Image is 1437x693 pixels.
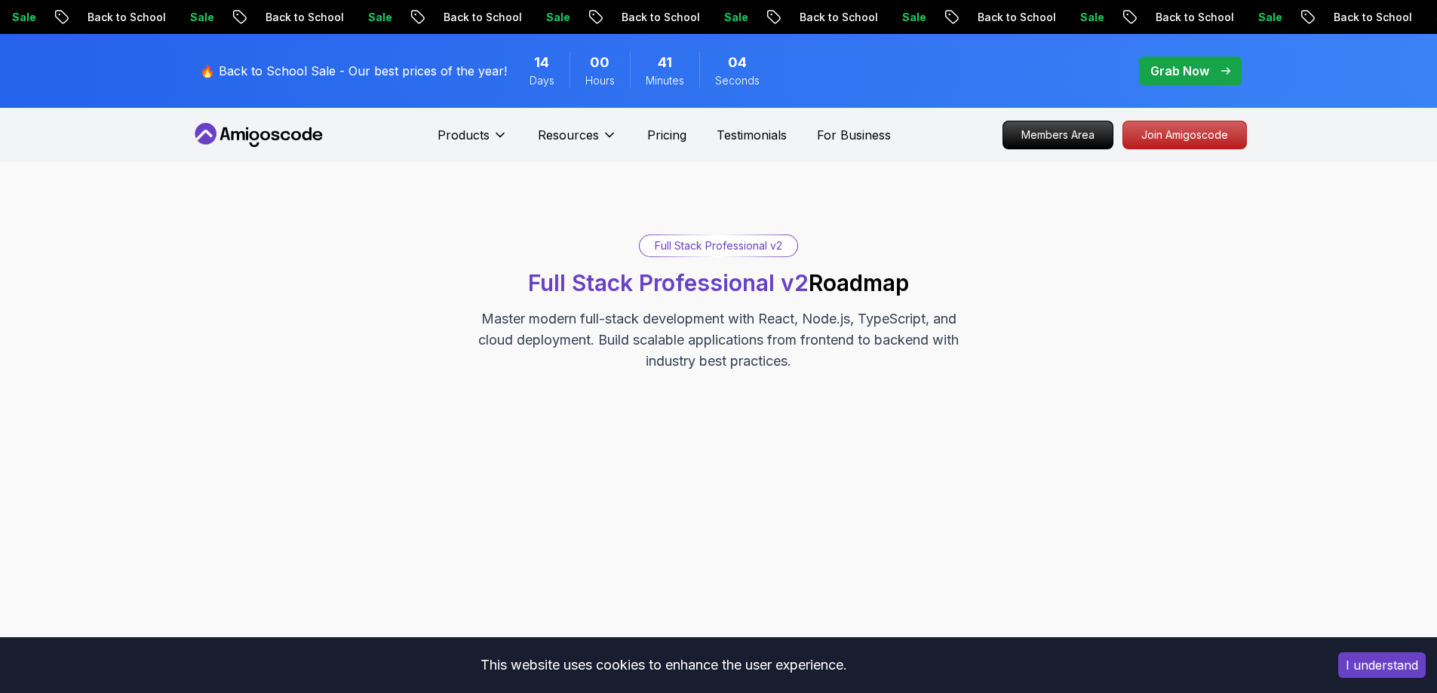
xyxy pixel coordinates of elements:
[574,10,622,25] p: Sale
[658,52,672,73] span: 41 Minutes
[828,10,930,25] p: Back to School
[538,126,599,144] p: Resources
[538,126,617,156] button: Resources
[438,126,508,156] button: Products
[1006,10,1108,25] p: Back to School
[1286,10,1334,25] p: Sale
[40,10,88,25] p: Sale
[293,10,396,25] p: Back to School
[1122,121,1247,149] a: Join Amigoscode
[1003,121,1113,149] p: Members Area
[649,10,752,25] p: Back to School
[646,73,684,88] span: Minutes
[647,126,686,144] a: Pricing
[585,73,615,88] span: Hours
[590,52,609,73] span: 0 Hours
[471,10,574,25] p: Back to School
[752,10,800,25] p: Sale
[200,62,507,80] p: 🔥 Back to School Sale - Our best prices of the year!
[640,235,797,256] div: Full Stack Professional v2
[1184,10,1286,25] p: Back to School
[930,10,978,25] p: Sale
[218,10,266,25] p: Sale
[715,73,760,88] span: Seconds
[438,126,490,144] p: Products
[11,649,1316,682] div: This website uses cookies to enhance the user experience.
[1003,121,1113,149] a: Members Area
[396,10,444,25] p: Sale
[115,10,218,25] p: Back to School
[1108,10,1156,25] p: Sale
[717,126,787,144] a: Testimonials
[728,52,747,73] span: 4 Seconds
[528,269,909,296] h1: Roadmap
[1338,652,1426,678] button: Accept cookies
[530,73,554,88] span: Days
[528,269,809,296] span: Full Stack Professional v2
[1150,62,1209,80] p: Grab Now
[1123,121,1246,149] p: Join Amigoscode
[534,52,549,73] span: 14 Days
[817,126,891,144] a: For Business
[465,308,972,372] p: Master modern full-stack development with React, Node.js, TypeScript, and cloud deployment. Build...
